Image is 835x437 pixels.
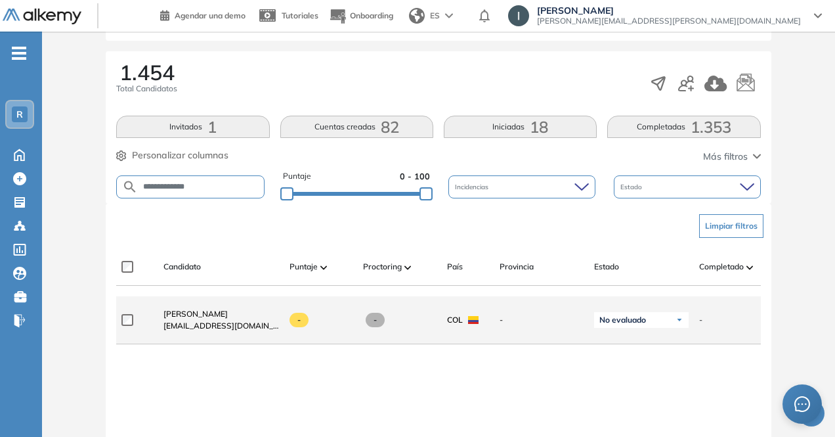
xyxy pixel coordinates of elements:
span: [PERSON_NAME] [537,5,801,16]
span: Estado [594,261,619,273]
span: [EMAIL_ADDRESS][DOMAIN_NAME] [163,320,279,332]
span: Completado [699,261,744,273]
span: 0 - 100 [400,170,430,183]
button: Cuentas creadas82 [280,116,433,138]
img: SEARCH_ALT [122,179,138,195]
span: Proctoring [363,261,402,273]
button: Completadas1.353 [607,116,760,138]
span: - [366,313,385,327]
span: message [794,396,810,412]
span: ES [430,10,440,22]
span: [PERSON_NAME][EMAIL_ADDRESS][PERSON_NAME][DOMAIN_NAME] [537,16,801,26]
span: - [699,314,702,326]
img: [missing "en.ARROW_ALT" translation] [320,265,327,269]
img: arrow [445,13,453,18]
span: Puntaje [289,261,318,273]
span: R [16,109,23,120]
img: COL [468,316,479,324]
span: Candidato [163,261,201,273]
span: - [500,314,584,326]
img: [missing "en.ARROW_ALT" translation] [404,265,411,269]
span: Total Candidatos [116,83,177,95]
a: [PERSON_NAME] [163,308,279,320]
span: COL [447,314,463,326]
button: Personalizar columnas [116,149,228,162]
button: Más filtros [703,150,761,164]
span: País [447,261,463,273]
span: No evaluado [599,315,646,325]
div: Incidencias [448,175,595,198]
img: Ícono de flecha [675,316,683,324]
span: Agendar una demo [175,11,246,20]
span: 1.454 [119,62,175,83]
img: Logo [3,9,81,25]
button: Onboarding [329,2,393,30]
span: Incidencias [455,182,491,192]
span: Estado [620,182,645,192]
span: [PERSON_NAME] [163,309,228,319]
span: Personalizar columnas [132,149,228,162]
span: Más filtros [703,150,748,164]
span: Provincia [500,261,534,273]
button: Iniciadas18 [444,116,597,138]
span: Tutoriales [282,11,318,20]
div: Estado [614,175,761,198]
span: - [289,313,309,327]
img: world [409,8,425,24]
i: - [12,52,26,55]
span: Onboarding [350,11,393,20]
span: Puntaje [283,170,311,183]
button: Invitados1 [116,116,269,138]
a: Agendar una demo [160,7,246,22]
img: [missing "en.ARROW_ALT" translation] [746,265,753,269]
button: Limpiar filtros [699,214,763,238]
